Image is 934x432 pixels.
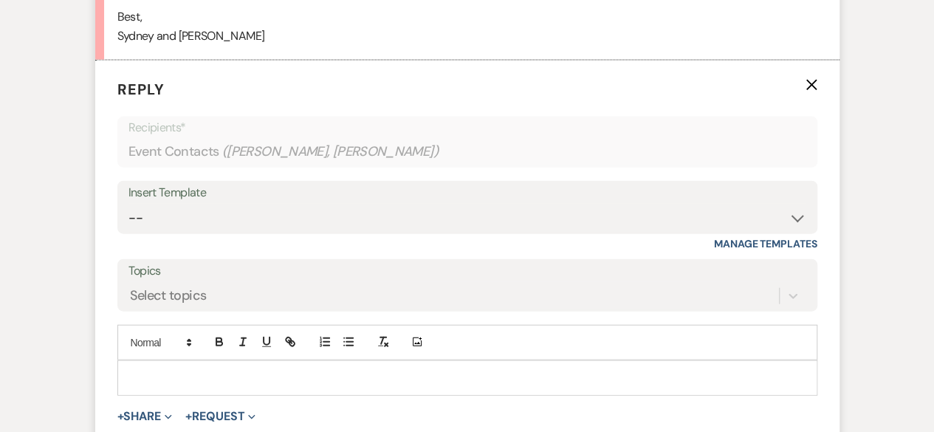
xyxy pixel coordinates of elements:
[130,286,207,306] div: Select topics
[117,7,817,27] p: Best,
[117,411,173,422] button: Share
[714,237,817,250] a: Manage Templates
[185,411,255,422] button: Request
[128,261,806,282] label: Topics
[128,182,806,204] div: Insert Template
[117,411,124,422] span: +
[128,118,806,137] p: Recipients*
[117,27,817,46] p: Sydney and [PERSON_NAME]
[222,142,439,162] span: ( [PERSON_NAME], [PERSON_NAME] )
[117,80,165,99] span: Reply
[185,411,192,422] span: +
[128,137,806,166] div: Event Contacts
